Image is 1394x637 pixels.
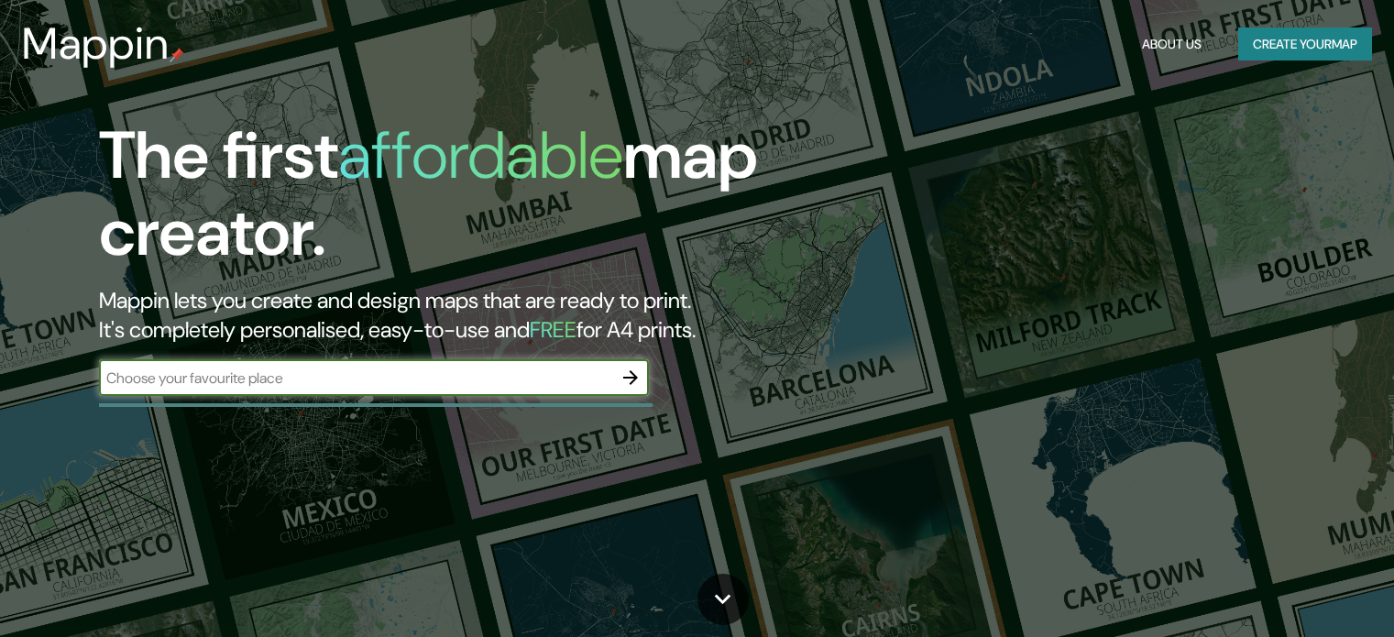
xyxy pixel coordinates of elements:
h2: Mappin lets you create and design maps that are ready to print. It's completely personalised, eas... [99,286,796,345]
h1: The first map creator. [99,117,796,286]
button: Create yourmap [1238,27,1372,61]
img: mappin-pin [170,48,184,62]
h1: affordable [338,113,623,198]
input: Choose your favourite place [99,368,612,389]
button: About Us [1135,27,1209,61]
h3: Mappin [22,18,170,70]
h5: FREE [530,315,576,344]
